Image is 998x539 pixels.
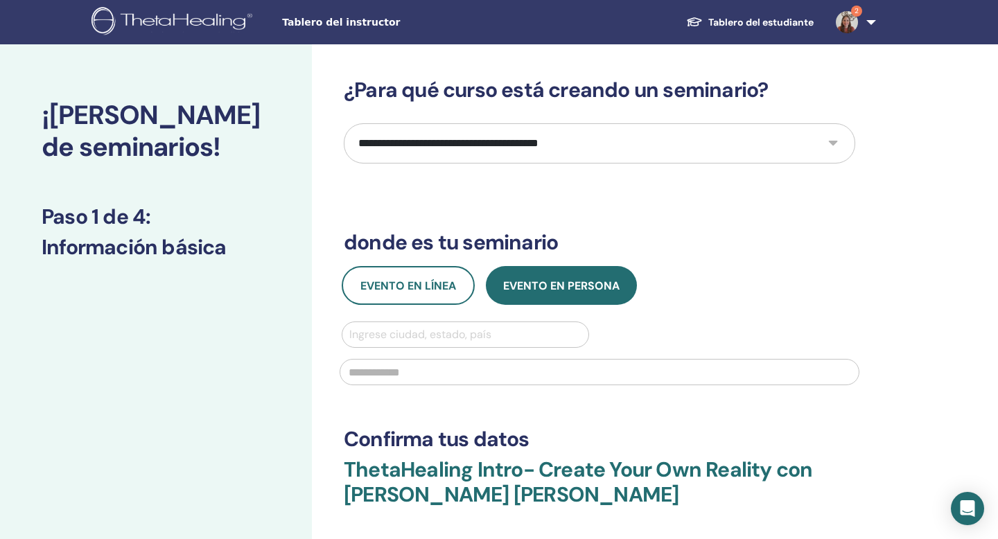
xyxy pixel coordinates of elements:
button: Evento en línea [342,266,475,305]
button: Evento en persona [486,266,637,305]
h2: ¡[PERSON_NAME] de seminarios! [42,100,270,163]
div: Open Intercom Messenger [951,492,984,525]
span: 2 [851,6,862,17]
h3: Confirma tus datos [344,427,855,452]
span: Evento en persona [503,279,620,293]
h3: Información básica [42,235,270,260]
h3: Paso 1 de 4 : [42,204,270,229]
h3: donde es tu seminario [344,230,855,255]
a: Tablero del estudiante [675,10,825,35]
img: default.jpg [836,11,858,33]
img: graduation-cap-white.svg [686,16,703,28]
h3: ThetaHealing Intro- Create Your Own Reality con [PERSON_NAME] [PERSON_NAME] [344,457,855,524]
span: Evento en línea [360,279,456,293]
span: Tablero del instructor [282,15,490,30]
img: logo.png [91,7,257,38]
h3: ¿Para qué curso está creando un seminario? [344,78,855,103]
